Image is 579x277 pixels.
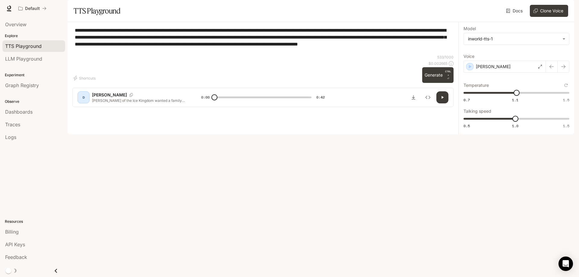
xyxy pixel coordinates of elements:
p: CTRL + [445,70,451,77]
p: [PERSON_NAME] [476,64,511,70]
span: 1.1 [512,97,518,102]
p: Voice [464,54,474,58]
button: Download audio [407,91,419,103]
button: Reset to default [563,82,569,89]
p: Model [464,27,476,31]
button: Inspect [422,91,434,103]
button: Copy Voice ID [127,93,135,97]
p: [PERSON_NAME] of the Ice Kingdom wanted a family and decided to steal the Fire Princess to have i... [92,98,187,103]
div: D [79,93,88,102]
span: 0.7 [464,97,470,102]
span: 0:00 [201,94,210,100]
div: inworld-tts-1 [468,36,559,42]
p: $ 0.002665 [429,61,448,66]
p: Temperature [464,83,489,87]
span: 0:42 [316,94,325,100]
button: All workspaces [16,2,49,14]
span: 1.5 [563,123,569,128]
div: inworld-tts-1 [464,33,569,45]
p: Talking speed [464,109,491,113]
p: 533 / 1000 [437,55,454,60]
span: 1.5 [563,97,569,102]
button: Shortcuts [72,73,98,83]
p: [PERSON_NAME] [92,92,127,98]
div: Open Intercom Messenger [558,257,573,271]
h1: TTS Playground [74,5,120,17]
button: Clone Voice [530,5,568,17]
span: 0.5 [464,123,470,128]
span: 1.0 [512,123,518,128]
p: Default [25,6,40,11]
button: GenerateCTRL +⏎ [422,67,454,83]
a: Docs [505,5,525,17]
p: ⏎ [445,70,451,80]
